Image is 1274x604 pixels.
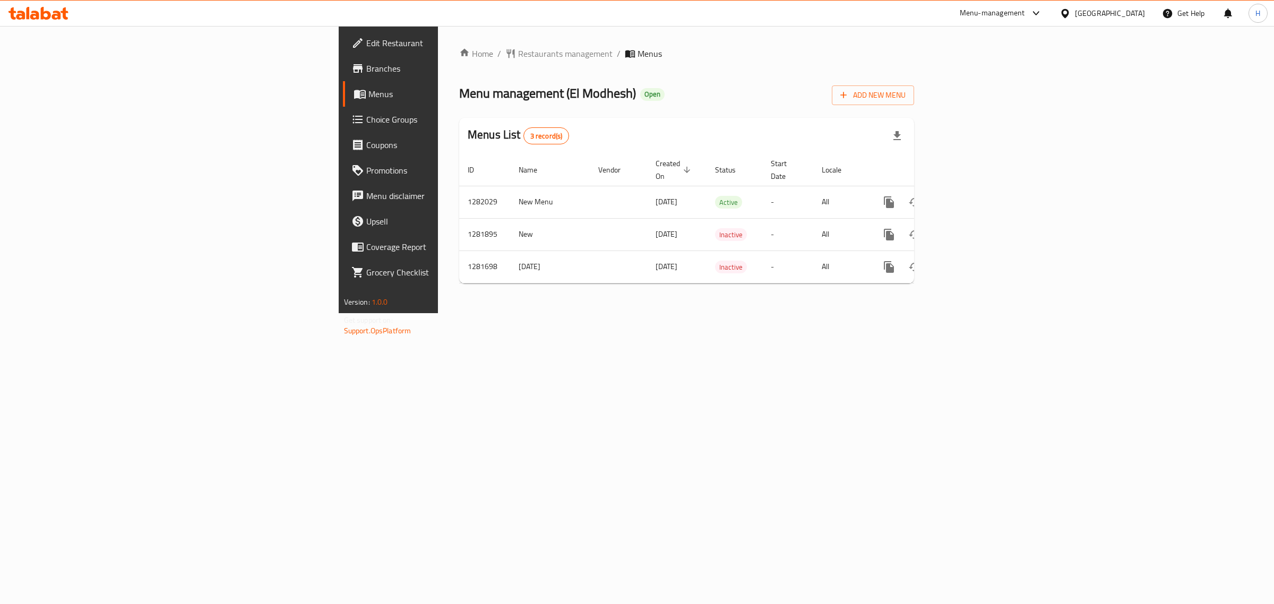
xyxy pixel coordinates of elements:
[343,260,552,285] a: Grocery Checklist
[518,47,613,60] span: Restaurants management
[468,163,488,176] span: ID
[366,113,543,126] span: Choice Groups
[366,240,543,253] span: Coverage Report
[343,234,552,260] a: Coverage Report
[598,163,634,176] span: Vendor
[813,186,868,218] td: All
[343,132,552,158] a: Coupons
[715,261,747,273] span: Inactive
[771,157,800,183] span: Start Date
[715,196,742,209] span: Active
[366,189,543,202] span: Menu disclaimer
[524,131,569,141] span: 3 record(s)
[822,163,855,176] span: Locale
[1255,7,1260,19] span: H
[762,218,813,251] td: -
[656,260,677,273] span: [DATE]
[505,47,613,60] a: Restaurants management
[876,222,902,247] button: more
[715,229,747,241] span: Inactive
[366,266,543,279] span: Grocery Checklist
[523,127,570,144] div: Total records count
[343,209,552,234] a: Upsell
[884,123,910,149] div: Export file
[366,215,543,228] span: Upsell
[343,30,552,56] a: Edit Restaurant
[640,90,665,99] span: Open
[876,254,902,280] button: more
[813,251,868,283] td: All
[343,81,552,107] a: Menus
[840,89,906,102] span: Add New Menu
[656,227,677,241] span: [DATE]
[640,88,665,101] div: Open
[366,139,543,151] span: Coupons
[366,37,543,49] span: Edit Restaurant
[344,295,370,309] span: Version:
[366,164,543,177] span: Promotions
[372,295,388,309] span: 1.0.0
[366,62,543,75] span: Branches
[762,251,813,283] td: -
[459,47,914,60] nav: breadcrumb
[902,254,927,280] button: Change Status
[876,189,902,215] button: more
[1075,7,1145,19] div: [GEOGRAPHIC_DATA]
[868,154,987,186] th: Actions
[617,47,621,60] li: /
[813,218,868,251] td: All
[715,163,750,176] span: Status
[519,163,551,176] span: Name
[832,85,914,105] button: Add New Menu
[715,228,747,241] div: Inactive
[459,154,987,283] table: enhanced table
[344,313,393,327] span: Get support on:
[638,47,662,60] span: Menus
[343,183,552,209] a: Menu disclaimer
[656,195,677,209] span: [DATE]
[343,56,552,81] a: Branches
[960,7,1025,20] div: Menu-management
[344,324,411,338] a: Support.OpsPlatform
[762,186,813,218] td: -
[468,127,569,144] h2: Menus List
[368,88,543,100] span: Menus
[902,222,927,247] button: Change Status
[902,189,927,215] button: Change Status
[343,107,552,132] a: Choice Groups
[343,158,552,183] a: Promotions
[656,157,694,183] span: Created On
